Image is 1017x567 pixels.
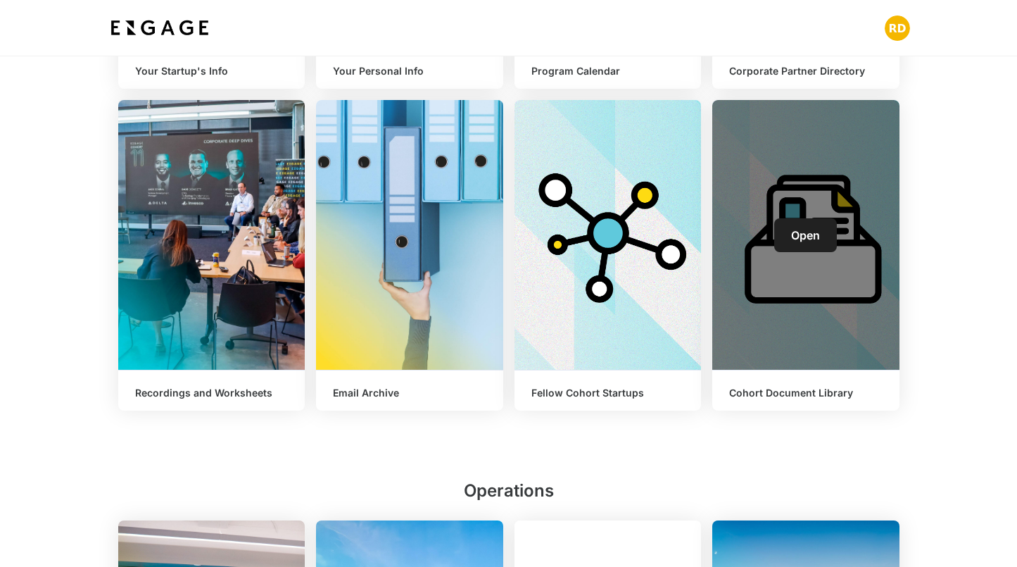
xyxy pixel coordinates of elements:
[333,387,486,399] h6: Email Archive
[531,387,685,399] h6: Fellow Cohort Startups
[885,15,910,41] img: Profile picture of Ryan DeLosa
[531,66,685,77] h6: Program Calendar
[118,478,899,509] h2: Operations
[729,387,883,399] h6: Cohort Document Library
[791,228,820,242] span: Open
[333,66,486,77] h6: Your Personal Info
[774,218,837,252] a: Open
[108,15,212,41] img: bdf1fb74-1727-4ba0-a5bd-bc74ae9fc70b.jpeg
[729,66,883,77] h6: Corporate Partner Directory
[885,15,910,41] button: Open profile menu
[135,66,289,77] h6: Your Startup's Info
[135,387,289,399] h6: Recordings and Worksheets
